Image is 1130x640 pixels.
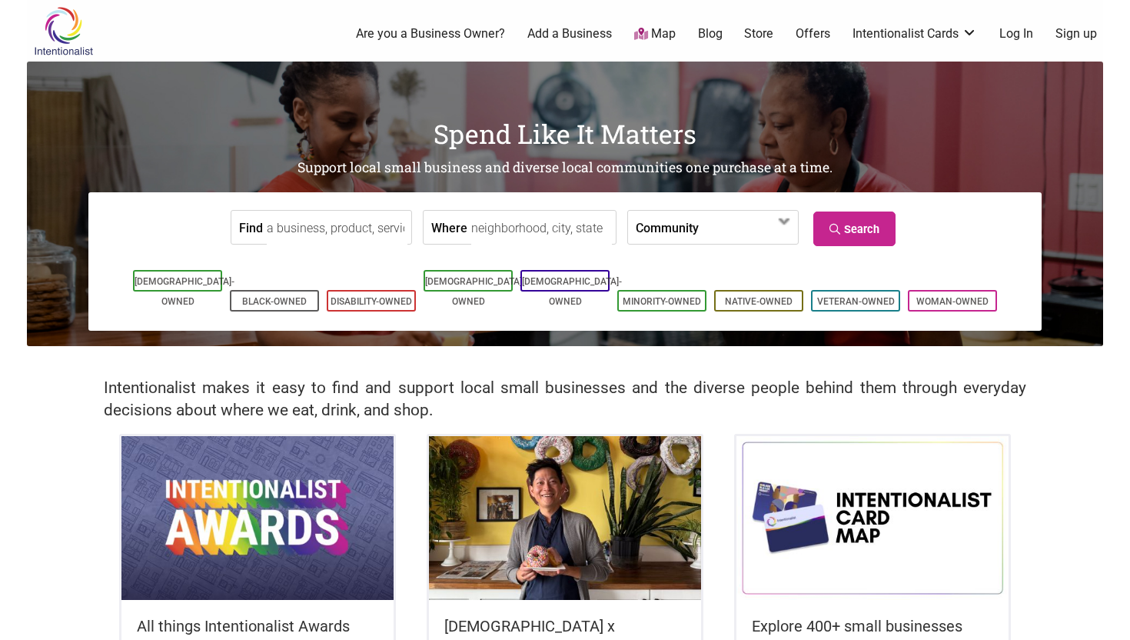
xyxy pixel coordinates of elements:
[425,276,525,307] a: [DEMOGRAPHIC_DATA]-Owned
[796,25,830,42] a: Offers
[636,211,699,244] label: Community
[634,25,676,43] a: Map
[27,115,1103,152] h1: Spend Like It Matters
[1055,25,1097,42] a: Sign up
[698,25,723,42] a: Blog
[137,615,378,637] h5: All things Intentionalist Awards
[522,276,622,307] a: [DEMOGRAPHIC_DATA]-Owned
[852,25,977,42] a: Intentionalist Cards
[239,211,263,244] label: Find
[429,436,701,599] img: King Donuts - Hong Chhuor
[331,296,412,307] a: Disability-Owned
[104,377,1026,422] h2: Intentionalist makes it easy to find and support local small businesses and the diverse people be...
[752,615,993,637] h5: Explore 400+ small businesses
[916,296,989,307] a: Woman-Owned
[813,212,896,246] a: Search
[623,296,701,307] a: Minority-Owned
[744,25,773,42] a: Store
[431,211,467,244] label: Where
[471,211,612,245] input: neighborhood, city, state
[267,211,407,245] input: a business, product, service
[27,158,1103,178] h2: Support local small business and diverse local communities one purchase at a time.
[135,276,234,307] a: [DEMOGRAPHIC_DATA]-Owned
[27,6,100,56] img: Intentionalist
[725,296,793,307] a: Native-Owned
[242,296,307,307] a: Black-Owned
[817,296,895,307] a: Veteran-Owned
[999,25,1033,42] a: Log In
[736,436,1009,599] img: Intentionalist Card Map
[527,25,612,42] a: Add a Business
[356,25,505,42] a: Are you a Business Owner?
[121,436,394,599] img: Intentionalist Awards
